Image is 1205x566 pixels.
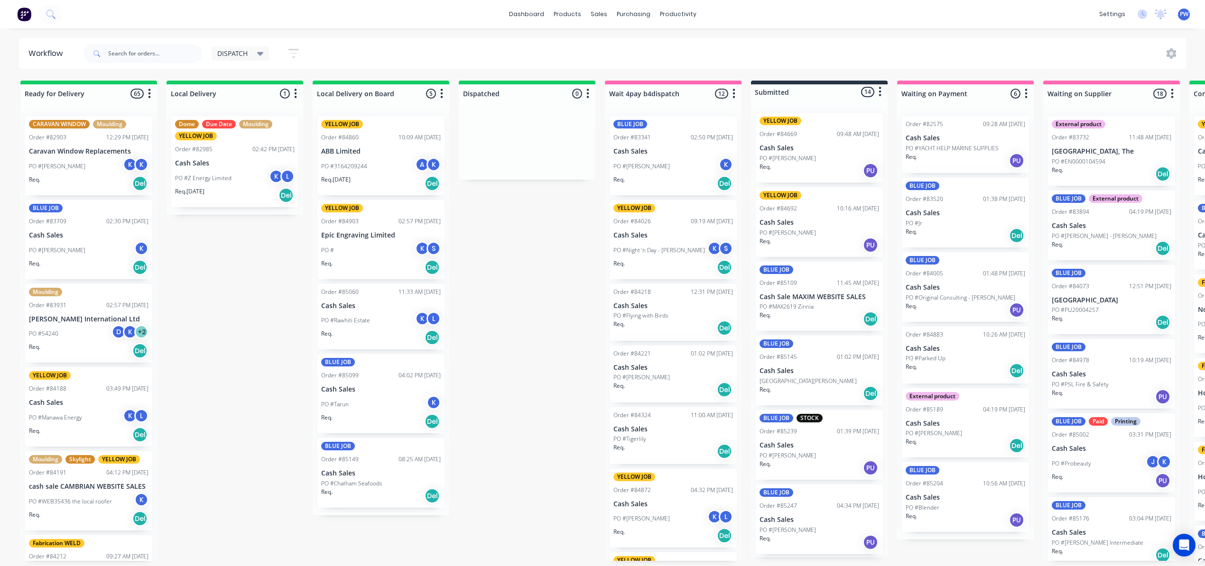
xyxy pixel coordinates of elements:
div: 11:00 AM [DATE] [691,411,733,420]
span: PW [1180,10,1188,18]
div: Order #85189 [906,405,943,414]
div: Order #84221 [613,349,651,358]
p: Req. [613,443,625,452]
div: 10:19 AM [DATE] [1129,356,1171,365]
p: Req. [760,385,771,394]
div: Order #84978 [1052,356,1089,365]
div: S [719,241,733,256]
div: YELLOW JOB [760,117,801,125]
div: 10:26 AM [DATE] [983,330,1025,339]
div: 08:25 AM [DATE] [399,455,441,464]
div: K [426,395,441,410]
p: Cash Sales [321,469,441,477]
div: BLUE JOBOrder #8370902:30 PM [DATE]Cash SalesPO #[PERSON_NAME]KReq.Del [25,200,152,279]
div: BLUE JOB [760,339,793,348]
div: Order #83341 [613,133,651,142]
p: cash sale CAMBRIAN WEBSITE SALES [29,483,148,491]
p: Req. [906,438,917,446]
p: Req. [613,320,625,329]
p: PO #Flying with Birds [613,311,668,320]
div: CARAVAN WINDOWMouldingOrder #8290312:29 PM [DATE]Caravan Window ReplacementsPO #[PERSON_NAME]KKRe... [25,116,152,195]
div: Order #85247 [760,502,797,510]
div: Order #83894 [1052,208,1089,216]
div: BLUE JOBOrder #8400501:48 PM [DATE]Cash SalesPO #Original Consulting - [PERSON_NAME]Req.PU [902,252,1029,322]
p: PO #[PERSON_NAME] [29,162,85,171]
div: YELLOW JOB [613,204,655,212]
div: STOCK [797,414,823,422]
div: Due Date [202,120,236,128]
div: PU [1155,389,1170,404]
p: Cash Sales [613,147,733,155]
p: PO #[PERSON_NAME] [760,154,816,163]
div: YELLOW JOBOrder #8490302:57 PM [DATE]Epic Engraving LimitedPO #KSReq.Del [317,200,445,279]
p: PO #PSL Fire & Safety [1052,380,1109,389]
p: PO #MAX2619 Zinnia [760,302,814,311]
div: PU [1009,302,1024,318]
div: 04:12 PM [DATE] [106,468,148,477]
p: Req. [321,329,333,338]
p: PO #PU20004257 [1052,306,1099,314]
p: Cash Sales [760,441,879,449]
p: PO #WEB35436 the local roofer [29,497,112,506]
div: PU [863,460,878,475]
p: Req. [1052,240,1063,249]
div: BLUE JOB [1052,343,1085,351]
div: 01:02 PM [DATE] [691,349,733,358]
p: PO #EN0000104594 [1052,157,1105,166]
div: Order #84669 [760,130,797,138]
p: PO #Manawa Energy [29,413,82,422]
div: 03:31 PM [DATE] [1129,430,1171,439]
div: BLUE JOBPaidPrintingOrder #8500203:31 PM [DATE]Cash SalesPO #ProbeautyJKReq.PU [1048,413,1175,493]
div: Order #82575 [906,120,943,128]
div: YELLOW JOBOrder #8487204:32 PM [DATE]Cash SalesPO #[PERSON_NAME]KLReq.Del [610,469,737,548]
div: Del [132,260,148,275]
div: BLUE JOB [1052,417,1085,426]
div: L [280,169,295,183]
div: Del [717,176,732,191]
p: PO #[PERSON_NAME] [613,373,670,382]
p: Cash Sales [906,345,1025,353]
div: Order #82903 [29,133,66,142]
p: Req. [760,163,771,171]
p: PO #[PERSON_NAME] [760,451,816,460]
div: Order #83709 [29,217,66,226]
div: Paid [1089,417,1108,426]
div: Order #85204 [906,479,943,488]
div: YELLOW JOB [321,204,363,212]
div: Order #83732 [1052,133,1089,142]
p: PO #3164209244 [321,162,367,171]
div: 10:16 AM [DATE] [837,204,879,213]
div: Order #8421812:31 PM [DATE]Cash SalesPO #Flying with BirdsReq.Del [610,284,737,341]
div: Del [717,260,732,275]
div: J [1146,455,1160,469]
div: CARAVAN WINDOW [29,120,90,128]
p: Cash Sales [613,231,733,239]
img: Factory [17,7,31,21]
p: PO #Z Energy Limited [175,174,232,183]
div: Del [1155,315,1170,330]
p: Req. [906,228,917,236]
p: PO #[PERSON_NAME] [760,228,816,237]
div: BLUE JOBOrder #8520410:56 AM [DATE]Cash SalesPO #BlenderReq.PU [902,462,1029,532]
div: K [415,311,429,326]
div: 04:34 PM [DATE] [837,502,879,510]
p: Cash Sales [906,209,1025,217]
div: BLUE JOBOrder #8509904:02 PM [DATE]Cash SalesPO #TarunKReq.Del [317,354,445,433]
div: Order #8422101:02 PM [DATE]Cash SalesPO #[PERSON_NAME]Req.Del [610,346,737,402]
div: External product [1089,194,1142,203]
div: External product [906,392,959,401]
div: Del [425,176,440,191]
div: Order #85099 [321,371,359,380]
p: Cash Sale MAXIM WEBSITE SALES [760,293,879,301]
p: Req. [DATE] [321,175,351,184]
div: K [134,493,148,507]
div: 04:32 PM [DATE] [691,486,733,494]
div: Del [425,260,440,275]
div: 09:19 AM [DATE] [691,217,733,226]
div: YELLOW JOB [175,132,217,140]
p: Cash Sales [760,219,879,227]
div: K [123,325,137,339]
div: K [123,157,137,172]
p: Req. [613,175,625,184]
p: PO #[PERSON_NAME] [613,162,670,171]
